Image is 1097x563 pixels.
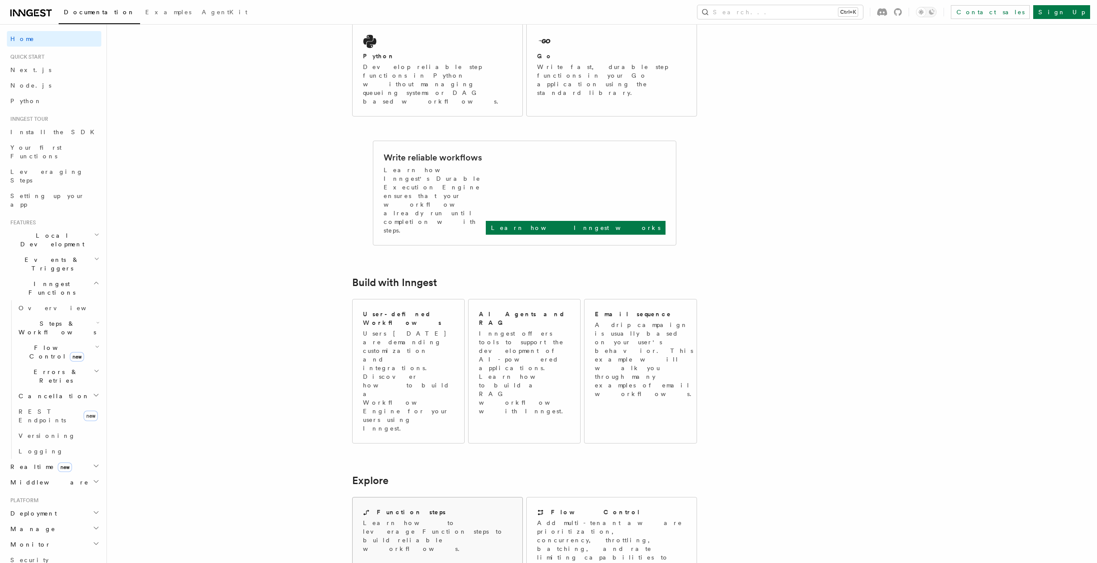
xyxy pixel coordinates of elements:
[7,478,89,487] span: Middleware
[377,508,446,516] h2: Function steps
[7,93,101,109] a: Python
[951,5,1030,19] a: Contact sales
[352,475,388,487] a: Explore
[363,52,395,60] h2: Python
[537,52,553,60] h2: Go
[64,9,135,16] span: Documentation
[10,168,83,184] span: Leveraging Steps
[140,3,197,23] a: Examples
[537,63,686,97] p: Write fast, durable step functions in your Go application using the standard library.
[7,255,94,273] span: Events & Triggers
[363,329,454,433] p: Users [DATE] are demanding customization and integrations. Discover how to build a Workflow Engin...
[19,448,63,455] span: Logging
[352,299,465,443] a: User-defined WorkflowsUsers [DATE] are demanding customization and integrations. Discover how to ...
[15,428,101,443] a: Versioning
[595,310,672,318] h2: Email sequence
[58,462,72,472] span: new
[10,82,51,89] span: Node.js
[468,299,581,443] a: AI Agents and RAGInngest offers tools to support the development of AI-powered applications. Lear...
[19,305,107,311] span: Overview
[7,124,101,140] a: Install the SDK
[363,519,512,553] p: Learn how to leverage Function steps to build reliable workflows.
[7,459,101,475] button: Realtimenew
[197,3,253,23] a: AgentKit
[15,404,101,428] a: REST Endpointsnew
[19,432,75,439] span: Versioning
[526,22,697,116] a: GoWrite fast, durable step functions in your Go application using the standard library.
[7,537,101,552] button: Monitor
[15,443,101,459] a: Logging
[7,280,93,297] span: Inngest Functions
[7,506,101,521] button: Deployment
[15,343,95,361] span: Flow Control
[7,228,101,252] button: Local Development
[15,340,101,364] button: Flow Controlnew
[10,98,42,104] span: Python
[15,392,90,400] span: Cancellation
[202,9,247,16] span: AgentKit
[70,352,84,362] span: new
[15,368,94,385] span: Errors & Retries
[7,252,101,276] button: Events & Triggers
[15,300,101,316] a: Overview
[7,188,101,212] a: Setting up your app
[145,9,191,16] span: Examples
[7,231,94,248] span: Local Development
[384,166,486,235] p: Learn how Inngest's Durable Execution Engine ensures that your workflow already run until complet...
[10,129,100,135] span: Install the SDK
[10,66,51,73] span: Next.js
[19,408,66,424] span: REST Endpoints
[7,521,101,537] button: Manage
[7,475,101,490] button: Middleware
[15,388,101,404] button: Cancellation
[363,63,512,106] p: Develop reliable step functions in Python without managing queueing systems or DAG based workflows.
[7,31,101,47] a: Home
[7,53,44,60] span: Quick start
[7,509,57,518] span: Deployment
[7,78,101,93] a: Node.js
[7,62,101,78] a: Next.js
[7,164,101,188] a: Leveraging Steps
[916,7,937,17] button: Toggle dark mode
[7,116,48,123] span: Inngest tour
[479,310,571,327] h2: AI Agents and RAG
[7,140,101,164] a: Your first Functions
[479,329,571,415] p: Inngest offers tools to support the development of AI-powered applications. Learn how to build a ...
[486,221,666,235] a: Learn how Inngest works
[7,462,72,471] span: Realtime
[7,497,39,504] span: Platform
[7,300,101,459] div: Inngest Functions
[7,276,101,300] button: Inngest Functions
[15,319,96,337] span: Steps & Workflows
[363,310,454,327] h2: User-defined Workflows
[7,540,51,549] span: Monitor
[15,364,101,388] button: Errors & Retries
[352,22,523,116] a: PythonDevelop reliable step functions in Python without managing queueing systems or DAG based wo...
[595,321,697,398] p: A drip campaign is usually based on your user's behavior. This example will walk you through many...
[10,144,62,160] span: Your first Functions
[7,525,56,533] span: Manage
[384,151,482,164] h2: Write reliable workflows
[1033,5,1090,19] a: Sign Up
[10,35,34,43] span: Home
[59,3,140,24] a: Documentation
[15,316,101,340] button: Steps & Workflows
[584,299,697,443] a: Email sequenceA drip campaign is usually based on your user's behavior. This example will walk yo...
[838,8,858,16] kbd: Ctrl+K
[551,508,641,516] h2: Flow Control
[697,5,863,19] button: Search...Ctrl+K
[10,192,84,208] span: Setting up your app
[84,411,98,421] span: new
[491,223,660,232] p: Learn how Inngest works
[352,277,437,289] a: Build with Inngest
[7,219,36,226] span: Features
